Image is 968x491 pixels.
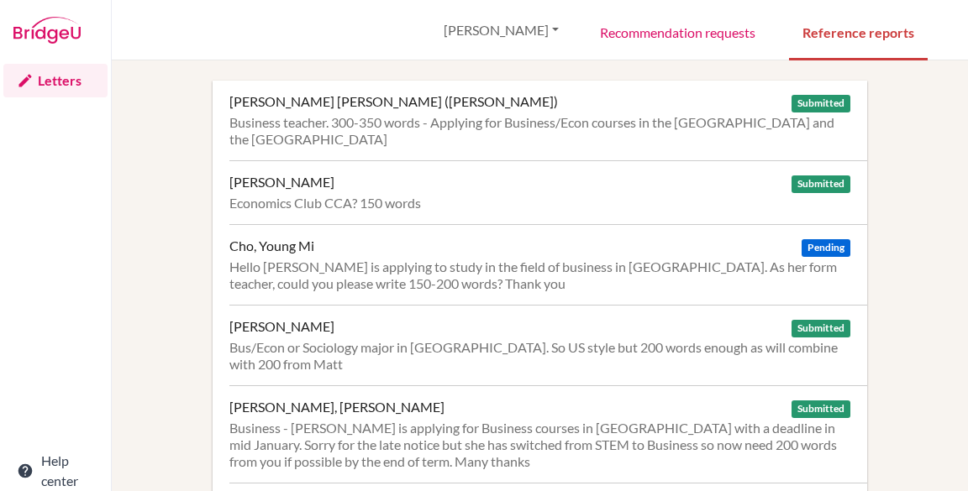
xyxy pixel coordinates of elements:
[229,114,850,148] div: Business teacher. 300-350 words - Applying for Business/Econ courses in the [GEOGRAPHIC_DATA] and...
[792,320,850,337] span: Submitted
[229,259,850,292] div: Hello [PERSON_NAME] is applying to study in the field of business in [GEOGRAPHIC_DATA]. As her fo...
[587,3,769,60] a: Recommendation requests
[229,318,334,335] div: [PERSON_NAME]
[229,305,867,385] a: [PERSON_NAME] Submitted Bus/Econ or Sociology major in [GEOGRAPHIC_DATA]. So US style but 200 wor...
[229,174,334,191] div: [PERSON_NAME]
[3,454,108,488] a: Help center
[229,339,850,373] div: Bus/Econ or Sociology major in [GEOGRAPHIC_DATA]. So US style but 200 words enough as will combin...
[229,385,867,483] a: [PERSON_NAME], [PERSON_NAME] Submitted Business - [PERSON_NAME] is applying for Business courses ...
[229,238,314,254] div: Cho, Young Mi
[229,81,867,160] a: [PERSON_NAME] [PERSON_NAME] ([PERSON_NAME]) Submitted Business teacher. 300-350 words - Applying ...
[229,195,850,212] div: Economics Club CCA? 150 words
[13,17,81,44] img: Bridge-U
[792,400,850,418] span: Submitted
[789,3,928,60] a: Reference reports
[229,93,558,110] div: [PERSON_NAME] [PERSON_NAME] ([PERSON_NAME])
[229,399,445,415] div: [PERSON_NAME], [PERSON_NAME]
[792,95,850,112] span: Submitted
[802,239,850,257] span: Pending
[229,160,867,224] a: [PERSON_NAME] Submitted Economics Club CCA? 150 words
[436,14,566,46] button: [PERSON_NAME]
[229,224,867,305] a: Cho, Young Mi Pending Hello [PERSON_NAME] is applying to study in the field of business in [GEOGR...
[3,64,108,97] a: Letters
[229,420,850,470] div: Business - [PERSON_NAME] is applying for Business courses in [GEOGRAPHIC_DATA] with a deadline in...
[792,175,850,193] span: Submitted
